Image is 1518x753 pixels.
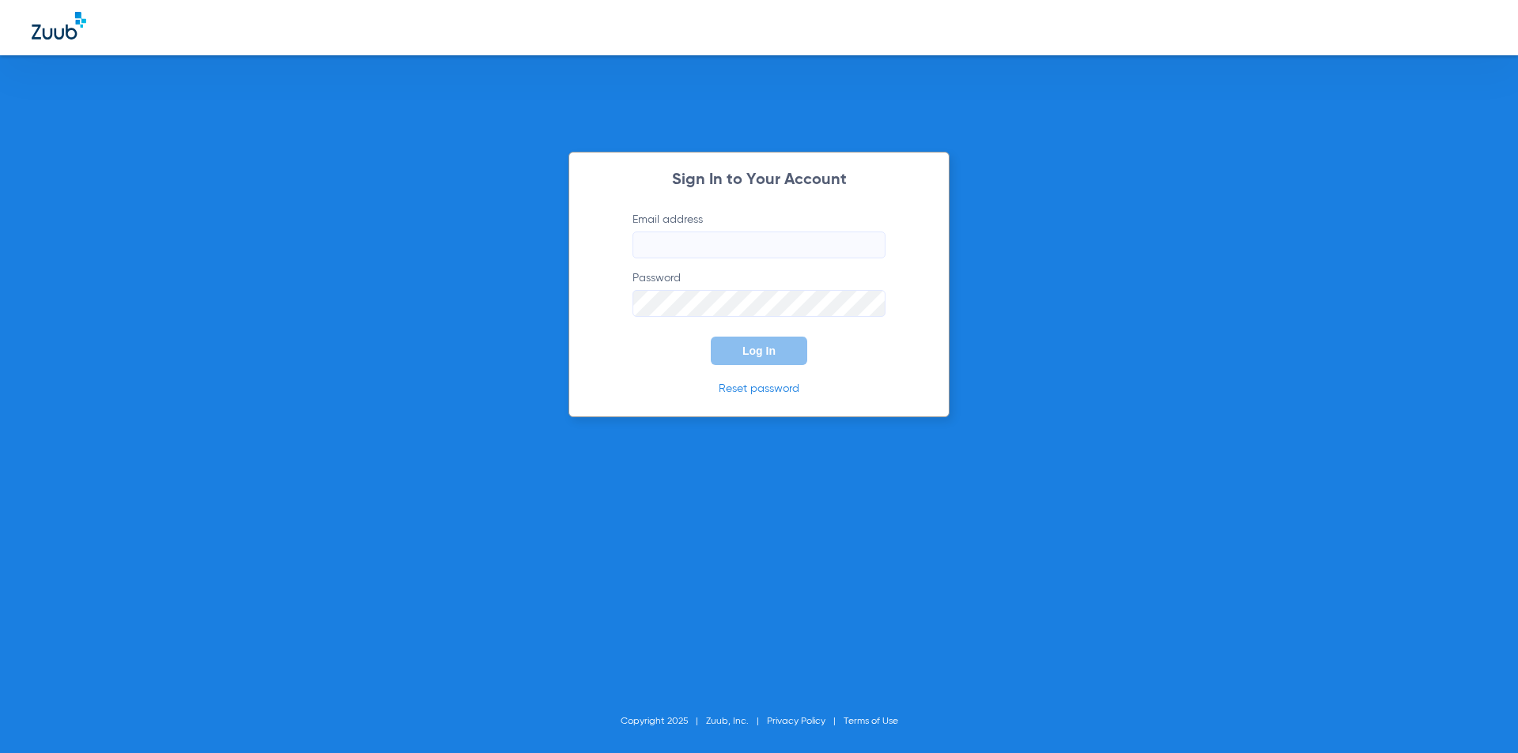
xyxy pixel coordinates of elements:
[711,337,807,365] button: Log In
[621,713,706,729] li: Copyright 2025
[632,212,885,258] label: Email address
[767,717,825,726] a: Privacy Policy
[632,270,885,317] label: Password
[844,717,898,726] a: Terms of Use
[706,713,767,729] li: Zuub, Inc.
[632,232,885,258] input: Email address
[609,172,909,188] h2: Sign In to Your Account
[632,290,885,317] input: Password
[719,383,799,394] a: Reset password
[742,344,776,357] span: Log In
[32,12,86,40] img: Zuub Logo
